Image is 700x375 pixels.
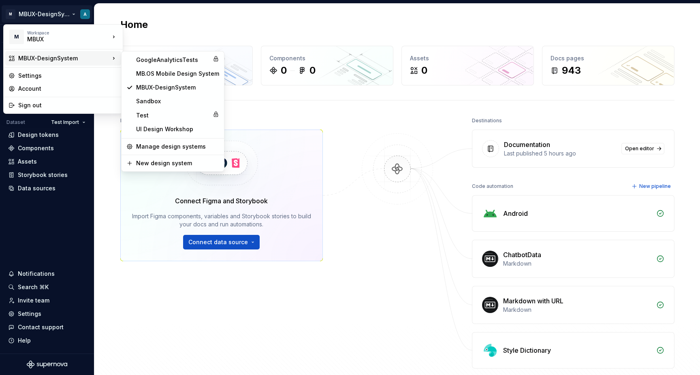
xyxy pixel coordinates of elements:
[136,97,219,105] div: Sandbox
[18,54,110,62] div: MBUX-DesignSystem
[136,143,219,151] div: Manage design systems
[136,70,219,78] div: MB.OS Mobile Design System
[18,72,118,80] div: Settings
[136,159,219,167] div: New design system
[136,111,209,119] div: Test
[136,125,219,133] div: UI Design Workshop
[9,30,24,44] div: M
[27,30,110,35] div: Workspace
[136,83,219,92] div: MBUX-DesignSystem
[136,56,209,64] div: GoogleAnalyticsTests
[27,35,96,43] div: MBUX
[18,101,118,109] div: Sign out
[18,85,118,93] div: Account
